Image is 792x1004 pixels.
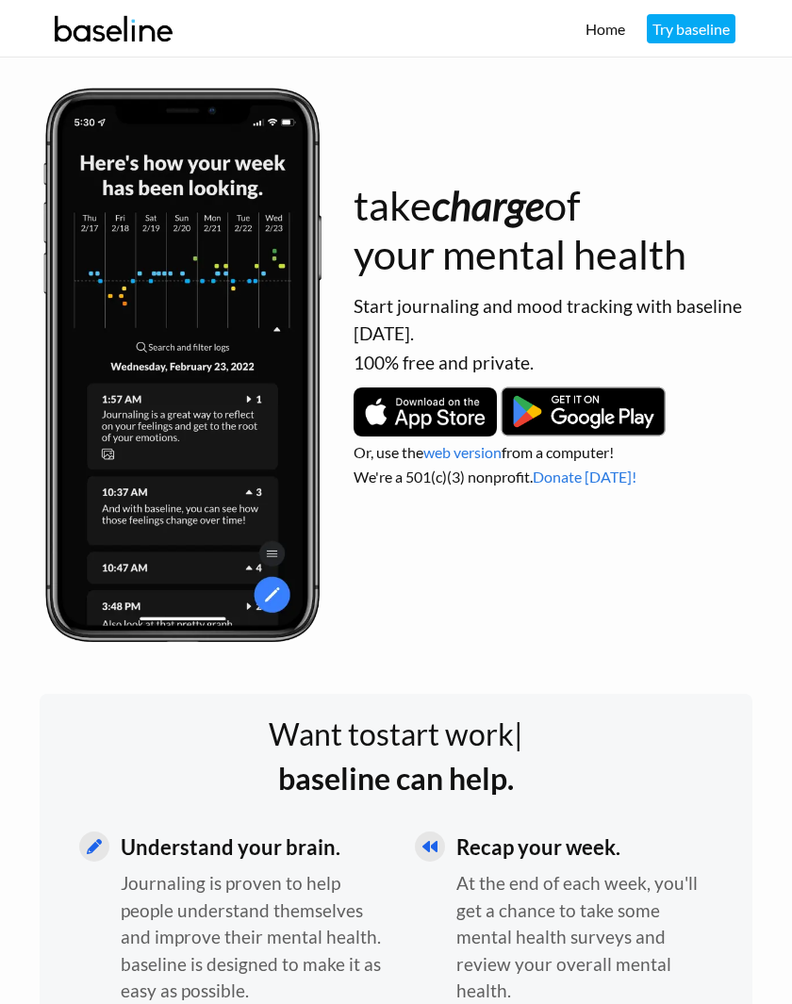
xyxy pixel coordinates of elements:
[354,441,753,464] p: Or, use the from a computer!
[514,716,523,752] span: |
[432,180,544,229] i: charge
[500,386,667,437] img: Get it on Google Play
[376,716,514,752] span: start work
[121,831,381,863] h2: Understand your brain.
[354,181,753,279] h1: take of your mental health
[354,466,753,488] p: We're a 501(c)(3) nonprofit.
[40,716,752,752] h1: Want to
[354,293,753,348] p: Start journaling and mood tracking with baseline [DATE].
[586,20,625,38] a: Home
[533,468,636,486] a: Donate [DATE]!
[423,443,502,461] a: web version
[47,3,180,55] img: baseline
[354,350,753,377] p: 100% free and private.
[40,86,325,647] img: baseline summary screen
[456,831,717,863] h2: Recap your week.
[278,760,514,797] b: baseline can help.
[647,14,735,43] a: Try baseline
[354,387,498,436] img: Download on the App Store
